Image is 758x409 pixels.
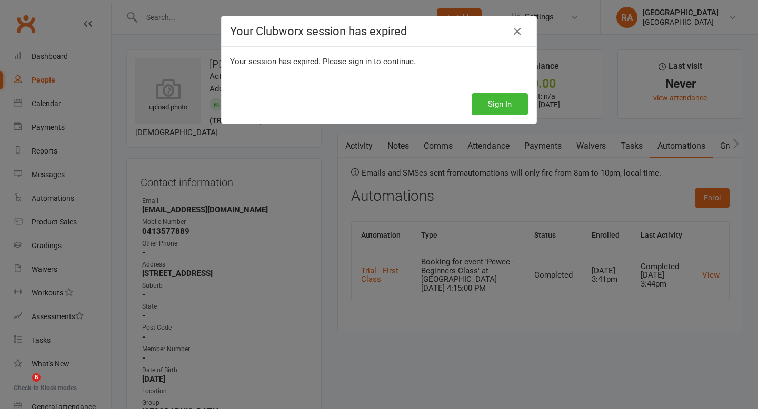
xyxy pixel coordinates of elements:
[230,25,528,38] h4: Your Clubworx session has expired
[472,93,528,115] button: Sign In
[509,23,526,40] a: Close
[32,373,41,382] span: 6
[230,57,416,66] span: Your session has expired. Please sign in to continue.
[11,373,36,398] iframe: Intercom live chat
